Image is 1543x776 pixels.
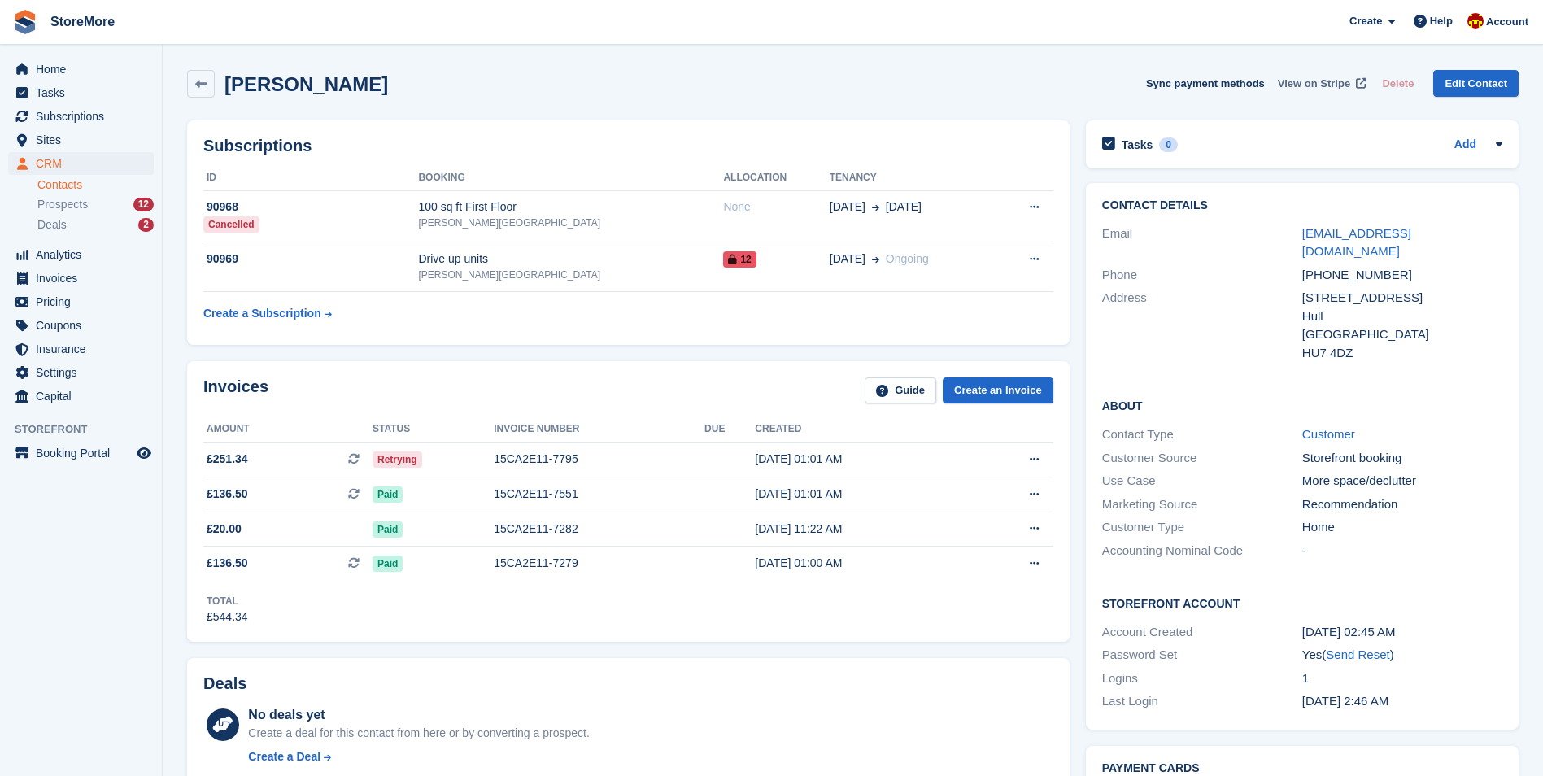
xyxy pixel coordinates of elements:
span: Home [36,58,133,81]
div: [DATE] 01:00 AM [755,555,969,572]
div: [DATE] 11:22 AM [755,521,969,538]
div: [DATE] 02:45 AM [1302,623,1502,642]
h2: [PERSON_NAME] [224,73,388,95]
th: Invoice number [494,416,704,442]
div: 15CA2E11-7282 [494,521,704,538]
div: Marketing Source [1102,495,1302,514]
span: Insurance [36,338,133,360]
button: Delete [1375,70,1420,97]
span: £136.50 [207,555,248,572]
span: Prospects [37,197,88,212]
span: Tasks [36,81,133,104]
span: Paid [373,486,403,503]
a: menu [8,129,154,151]
a: Create a Deal [248,748,589,765]
div: No deals yet [248,705,589,725]
span: Capital [36,385,133,408]
h2: Subscriptions [203,137,1053,155]
div: 0 [1159,137,1178,152]
a: Preview store [134,443,154,463]
div: [STREET_ADDRESS] [1302,289,1502,307]
div: £544.34 [207,608,248,626]
a: Guide [865,377,936,404]
div: 90968 [203,198,418,216]
span: Subscriptions [36,105,133,128]
div: 15CA2E11-7551 [494,486,704,503]
span: Paid [373,521,403,538]
a: menu [8,58,154,81]
div: Customer Type [1102,518,1302,537]
span: Invoices [36,267,133,290]
a: Edit Contact [1433,70,1519,97]
div: Logins [1102,669,1302,688]
div: 15CA2E11-7279 [494,555,704,572]
div: Total [207,594,248,608]
span: Create [1349,13,1382,29]
span: £20.00 [207,521,242,538]
div: Create a Deal [248,748,320,765]
div: 1 [1302,669,1502,688]
span: Retrying [373,451,422,468]
div: Home [1302,518,1502,537]
div: [PERSON_NAME][GEOGRAPHIC_DATA] [418,268,723,282]
div: More space/declutter [1302,472,1502,490]
span: Storefront [15,421,162,438]
a: Deals 2 [37,216,154,233]
button: Sync payment methods [1146,70,1265,97]
span: Paid [373,556,403,572]
a: menu [8,338,154,360]
span: £251.34 [207,451,248,468]
a: menu [8,243,154,266]
span: Account [1486,14,1528,30]
span: Analytics [36,243,133,266]
h2: About [1102,397,1502,413]
div: Create a deal for this contact from here or by converting a prospect. [248,725,589,742]
div: Last Login [1102,692,1302,711]
th: Status [373,416,494,442]
span: Deals [37,217,67,233]
div: Storefront booking [1302,449,1502,468]
th: Allocation [723,165,829,191]
span: Coupons [36,314,133,337]
div: None [723,198,829,216]
th: Due [704,416,755,442]
a: Send Reset [1326,647,1389,661]
h2: Invoices [203,377,268,404]
div: Create a Subscription [203,305,321,322]
a: Create a Subscription [203,299,332,329]
a: View on Stripe [1271,70,1370,97]
time: 2025-06-16 01:46:39 UTC [1302,694,1388,708]
h2: Payment cards [1102,762,1502,775]
h2: Storefront Account [1102,595,1502,611]
a: [EMAIL_ADDRESS][DOMAIN_NAME] [1302,226,1411,259]
div: Cancelled [203,216,259,233]
span: Sites [36,129,133,151]
span: [DATE] [830,198,865,216]
a: Add [1454,136,1476,155]
span: [DATE] [886,198,922,216]
div: [DATE] 01:01 AM [755,486,969,503]
div: Recommendation [1302,495,1502,514]
div: 12 [133,198,154,211]
a: menu [8,81,154,104]
span: CRM [36,152,133,175]
div: [PHONE_NUMBER] [1302,266,1502,285]
span: Pricing [36,290,133,313]
h2: Tasks [1122,137,1153,152]
div: Use Case [1102,472,1302,490]
div: HU7 4DZ [1302,344,1502,363]
div: Password Set [1102,646,1302,665]
div: Phone [1102,266,1302,285]
div: Drive up units [418,251,723,268]
span: Ongoing [886,252,929,265]
span: Settings [36,361,133,384]
div: Hull [1302,307,1502,326]
a: menu [8,152,154,175]
div: Email [1102,225,1302,261]
th: Created [755,416,969,442]
span: [DATE] [830,251,865,268]
span: Help [1430,13,1453,29]
div: 2 [138,218,154,232]
th: Tenancy [830,165,996,191]
a: menu [8,314,154,337]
